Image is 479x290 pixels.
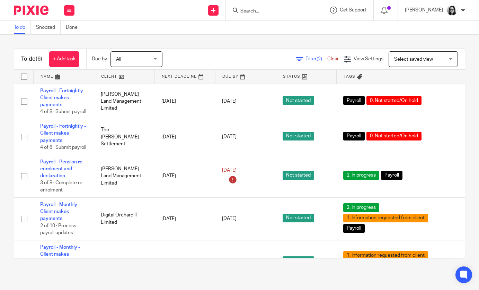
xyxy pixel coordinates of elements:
[366,132,422,140] span: 0. Not started/On hold
[94,119,154,155] td: The [PERSON_NAME] Settlement
[283,256,314,265] span: Not started
[154,197,215,240] td: [DATE]
[36,56,42,62] span: (6)
[283,132,314,140] span: Not started
[354,57,383,61] span: View Settings
[40,181,84,193] span: 3 of 8 · Complete re-enrolment
[305,57,327,61] span: Filter
[240,8,302,15] input: Search
[94,155,154,197] td: [PERSON_NAME] Land Management Limited
[94,84,154,119] td: [PERSON_NAME] Land Management Limited
[40,110,86,114] span: 4 of 8 · Submit payroll
[327,57,339,61] a: Clear
[40,160,84,179] a: Payroll - Pension re-enrolment and declaration
[21,56,42,63] h1: To do
[40,88,86,108] a: Payroll - Fortnightly - Client makes payments
[14,21,31,34] a: To do
[154,240,215,283] td: [DATE]
[405,7,443,14] p: [PERSON_NAME]
[344,75,355,78] span: Tags
[92,56,107,62] p: Due by
[394,57,433,62] span: Select saved view
[381,171,402,180] span: Payroll
[343,171,379,180] span: 2. In progress
[283,96,314,105] span: Not started
[343,203,379,212] span: 2. In progress
[343,214,428,222] span: 1. Information requested from client
[66,21,83,34] a: Done
[36,21,61,34] a: Snoozed
[94,197,154,240] td: Digital Orchard IT Limited
[116,57,121,62] span: All
[40,223,76,236] span: 2 of 10 · Process payroll updates
[222,168,237,173] span: [DATE]
[343,251,428,260] span: 1. Information requested from client
[222,135,237,139] span: [DATE]
[49,51,79,67] a: + Add task
[283,214,314,222] span: Not started
[40,124,86,143] a: Payroll - Fortnightly - Client makes payments
[40,245,80,264] a: Payroll - Monthly - Client makes payments
[222,216,237,221] span: [DATE]
[14,6,48,15] img: Pixie
[366,96,422,105] span: 0. Not started/On hold
[40,145,86,150] span: 4 of 8 · Submit payroll
[40,202,80,221] a: Payroll - Monthly - Client makes payments
[343,96,365,105] span: Payroll
[340,8,366,12] span: Get Support
[343,224,365,233] span: Payroll
[283,171,314,180] span: Not started
[317,57,322,61] span: (2)
[94,240,154,283] td: Ogi Bio Ltd
[446,5,458,16] img: Profile%20photo.jpeg
[222,99,237,104] span: [DATE]
[154,119,215,155] td: [DATE]
[154,155,215,197] td: [DATE]
[154,84,215,119] td: [DATE]
[343,132,365,140] span: Payroll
